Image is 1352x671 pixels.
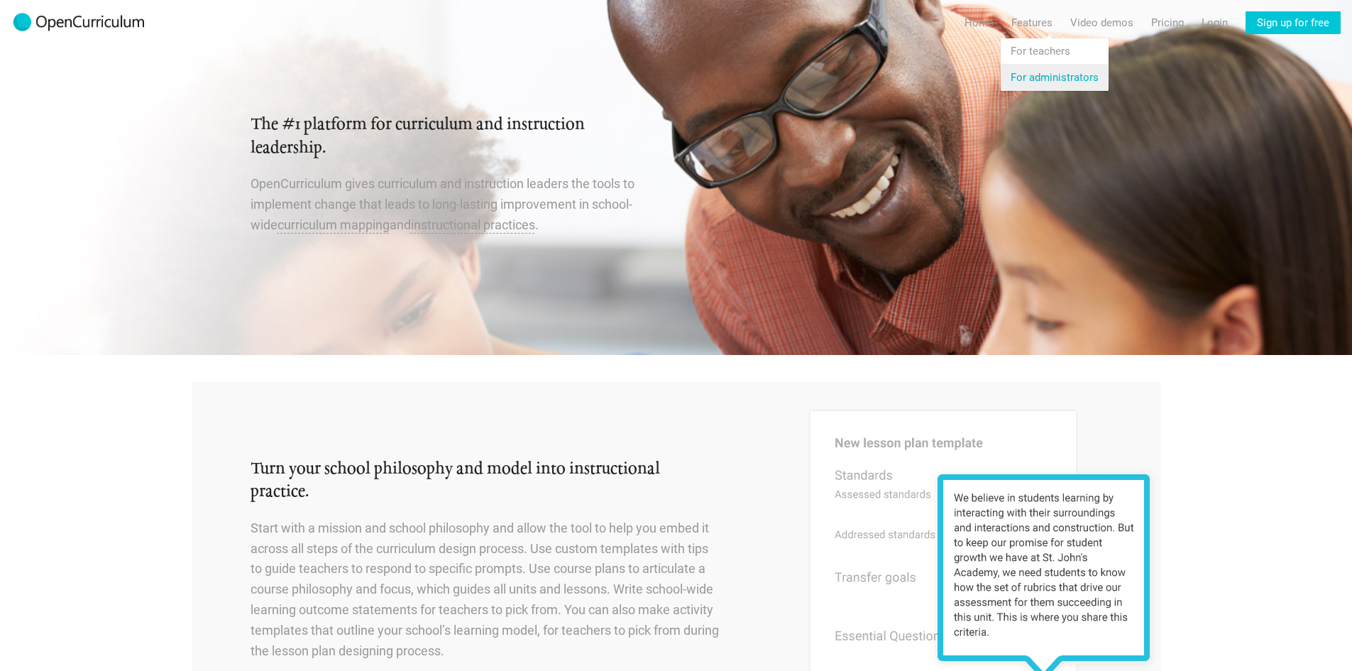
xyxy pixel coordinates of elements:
[1001,38,1109,64] a: For teachers
[964,11,994,34] a: Home
[251,518,720,662] p: Start with a mission and school philosophy and allow the tool to help you embed it across all ste...
[1246,11,1341,34] a: Sign up for free
[251,458,720,504] h2: Turn your school philosophy and model into instructional practice.
[1202,11,1228,34] a: Login
[277,217,390,232] span: curriculum mapping
[411,217,535,232] span: instructional practices
[1001,65,1109,90] a: For administrators
[1151,11,1184,34] a: Pricing
[1011,11,1053,34] a: Features
[251,174,659,235] p: OpenCurriculum gives curriculum and instruction leaders the tools to implement change that leads ...
[251,114,659,160] h2: The #1 platform for curriculum and instruction leadership.
[11,11,146,34] img: 2017-logo-m.png
[1070,11,1133,34] a: Video demos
